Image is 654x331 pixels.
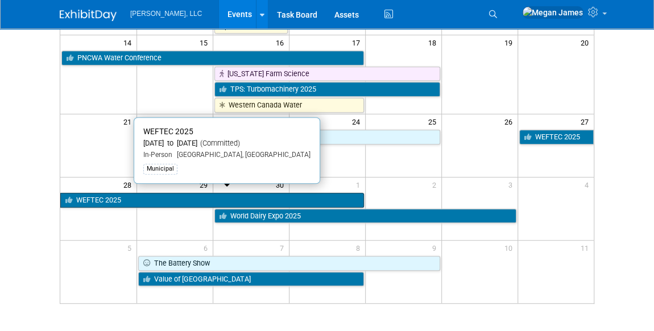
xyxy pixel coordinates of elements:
[61,51,364,65] a: PNCWA Water Conference
[202,241,213,255] span: 6
[138,272,364,287] a: Value of [GEOGRAPHIC_DATA]
[503,35,518,49] span: 19
[122,177,136,192] span: 28
[214,67,440,81] a: [US_STATE] Farm Science
[138,256,440,271] a: The Battery Show
[580,241,594,255] span: 11
[126,241,136,255] span: 5
[275,35,289,49] span: 16
[503,241,518,255] span: 10
[214,209,516,224] a: World Dairy Expo 2025
[503,114,518,129] span: 26
[431,241,441,255] span: 9
[427,114,441,129] span: 25
[351,114,365,129] span: 24
[214,98,364,113] a: Western Canada Water
[60,10,117,21] img: ExhibitDay
[522,6,583,19] img: Megan James
[427,35,441,49] span: 18
[351,35,365,49] span: 17
[143,151,172,159] span: In-Person
[143,127,193,136] span: WEFTEC 2025
[122,35,136,49] span: 14
[60,193,364,208] a: WEFTEC 2025
[279,241,289,255] span: 7
[507,177,518,192] span: 3
[355,241,365,255] span: 8
[519,130,594,144] a: WEFTEC 2025
[172,151,311,159] span: [GEOGRAPHIC_DATA], [GEOGRAPHIC_DATA]
[214,130,440,144] a: RNG WORKS 2025
[143,164,177,174] div: Municipal
[197,139,240,147] span: (Committed)
[130,10,202,18] span: [PERSON_NAME], LLC
[355,177,365,192] span: 1
[580,114,594,129] span: 27
[214,82,440,97] a: TPS: Turbomachinery 2025
[122,114,136,129] span: 21
[198,35,213,49] span: 15
[580,35,594,49] span: 20
[583,177,594,192] span: 4
[143,139,311,148] div: [DATE] to [DATE]
[431,177,441,192] span: 2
